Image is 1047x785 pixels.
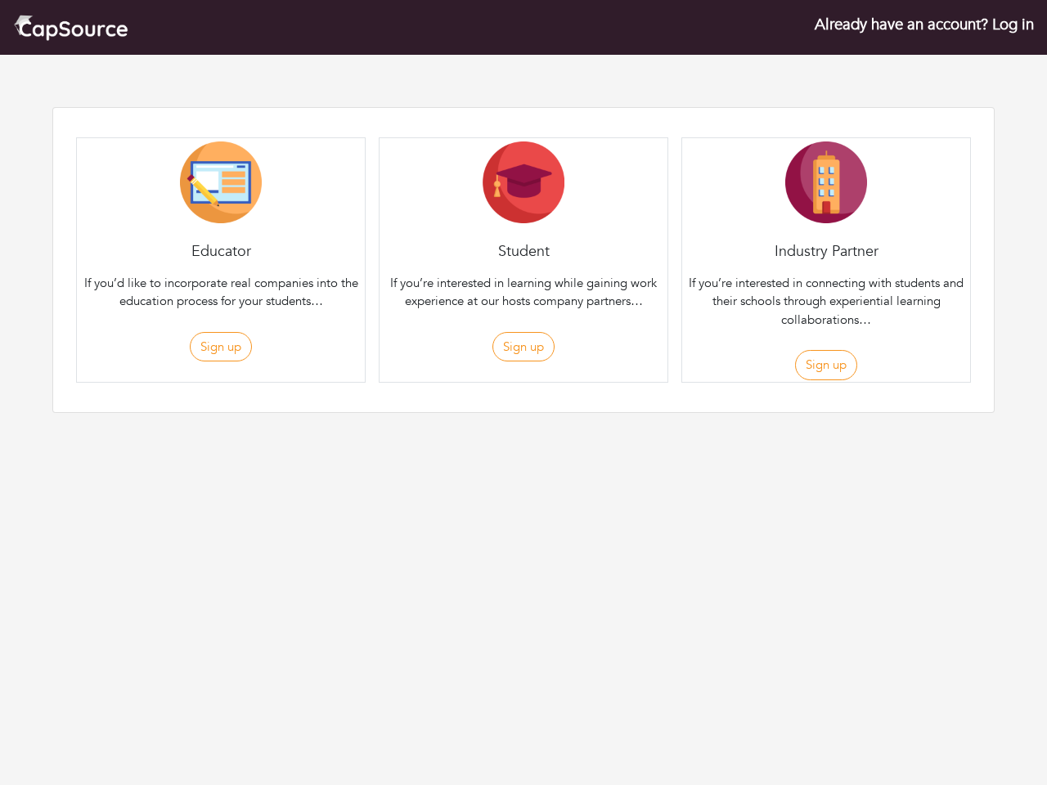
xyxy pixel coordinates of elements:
button: Sign up [795,350,857,380]
img: cap_logo.png [13,13,128,42]
button: Sign up [190,332,252,362]
p: If you’re interested in learning while gaining work experience at our hosts company partners… [383,274,664,311]
img: Educator-Icon-31d5a1e457ca3f5474c6b92ab10a5d5101c9f8fbafba7b88091835f1a8db102f.png [180,141,262,223]
h4: Educator [77,243,365,261]
img: Company-Icon-7f8a26afd1715722aa5ae9dc11300c11ceeb4d32eda0db0d61c21d11b95ecac6.png [785,141,867,223]
button: Sign up [492,332,555,362]
h4: Student [380,243,667,261]
p: If you’d like to incorporate real companies into the education process for your students… [80,274,362,311]
h4: Industry Partner [682,243,970,261]
img: Student-Icon-6b6867cbad302adf8029cb3ecf392088beec6a544309a027beb5b4b4576828a8.png [483,141,564,223]
a: Already have an account? Log in [815,14,1034,35]
p: If you’re interested in connecting with students and their schools through experiential learning ... [685,274,967,330]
